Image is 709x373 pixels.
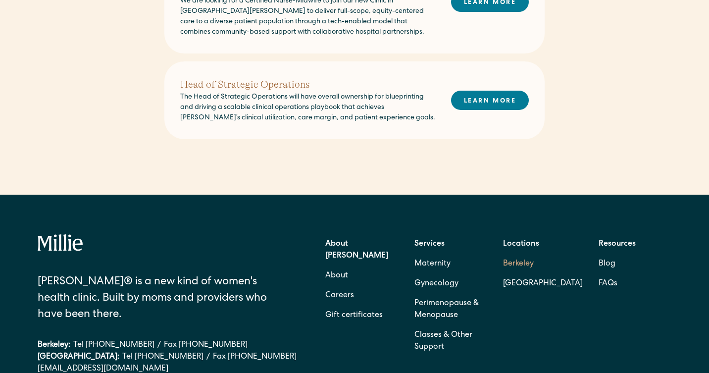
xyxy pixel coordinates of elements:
[414,254,451,274] a: Maternity
[325,306,383,325] a: Gift certificates
[414,274,458,294] a: Gynecology
[213,351,297,363] a: Fax [PHONE_NUMBER]
[599,240,636,248] strong: Resources
[503,240,539,248] strong: Locations
[325,286,354,306] a: Careers
[180,92,435,123] p: The Head of Strategic Operations will have overall ownership for blueprinting and driving a scala...
[414,240,445,248] strong: Services
[503,254,583,274] a: Berkeley
[325,240,388,260] strong: About [PERSON_NAME]
[599,254,615,274] a: Blog
[38,339,70,351] div: Berkeley:
[164,339,248,351] a: Fax [PHONE_NUMBER]
[38,274,271,323] div: [PERSON_NAME]® is a new kind of women's health clinic. Built by moms and providers who have been ...
[122,351,203,363] a: Tel [PHONE_NUMBER]
[325,266,348,286] a: About
[38,351,119,363] div: [GEOGRAPHIC_DATA]:
[206,351,210,363] div: /
[451,91,529,110] a: LEARN MORE
[599,274,617,294] a: FAQs
[180,77,435,92] h2: Head of Strategic Operations
[157,339,161,351] div: /
[414,294,487,325] a: Perimenopause & Menopause
[414,325,487,357] a: Classes & Other Support
[73,339,154,351] a: Tel [PHONE_NUMBER]
[503,274,583,294] a: [GEOGRAPHIC_DATA]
